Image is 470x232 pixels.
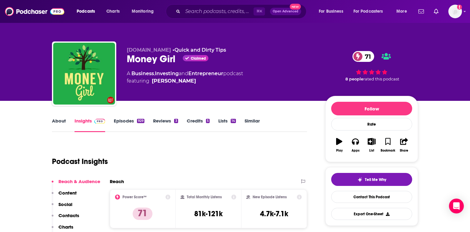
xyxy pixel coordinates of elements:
div: Share [400,149,408,153]
span: and [179,71,188,76]
a: Similar [245,118,260,132]
button: open menu [392,6,415,16]
button: open menu [349,6,392,16]
span: Open Advanced [273,10,298,13]
div: 14 [231,119,236,123]
button: Export One-Sheet [331,208,412,220]
div: Rate [331,118,412,131]
a: About [52,118,66,132]
a: Show notifications dropdown [416,6,426,17]
p: Charts [58,224,73,230]
button: open menu [314,6,351,16]
div: 71 8 peoplerated this podcast [325,47,418,85]
span: Tell Me Why [365,177,386,182]
div: List [369,149,374,153]
div: Bookmark [381,149,395,153]
h1: Podcast Insights [52,157,108,166]
button: open menu [127,6,162,16]
span: Podcasts [77,7,95,16]
p: Contacts [58,213,79,218]
button: List [364,134,380,156]
span: 71 [359,51,374,62]
button: Reach & Audience [52,178,100,190]
img: Podchaser - Follow, Share and Rate Podcasts [5,6,64,17]
a: Business [131,71,154,76]
span: Claimed [191,57,206,60]
span: rated this podcast [363,77,399,81]
button: Share [396,134,412,156]
a: 71 [352,51,374,62]
span: featuring [127,77,243,85]
h2: Power Score™ [122,195,147,199]
div: Search podcasts, credits, & more... [172,4,312,19]
a: Show notifications dropdown [431,6,441,17]
span: For Podcasters [353,7,383,16]
a: Episodes929 [114,118,144,132]
div: 5 [206,119,210,123]
img: Money Girl [53,43,115,105]
button: Follow [331,102,412,115]
span: Monitoring [132,7,154,16]
a: Entrepreneur [188,71,223,76]
img: User Profile [448,5,462,18]
span: • [173,47,226,53]
button: Open AdvancedNew [270,8,301,15]
a: Laura Adams [152,77,196,85]
div: 3 [174,119,178,123]
button: Content [52,190,77,201]
p: Reach & Audience [58,178,100,184]
a: Quick and Dirty Tips [174,47,226,53]
input: Search podcasts, credits, & more... [183,6,254,16]
div: Open Intercom Messenger [449,199,464,213]
span: For Business [319,7,343,16]
span: Charts [106,7,120,16]
p: Content [58,190,77,196]
h2: New Episode Listens [253,195,287,199]
span: 8 people [345,77,363,81]
h2: Total Monthly Listens [187,195,222,199]
button: open menu [72,6,103,16]
a: Investing [155,71,179,76]
button: Bookmark [380,134,396,156]
img: Podchaser Pro [94,119,105,124]
button: Contacts [52,213,79,224]
div: 929 [137,119,144,123]
img: tell me why sparkle [357,177,362,182]
h3: 4.7k-7.1k [260,209,288,218]
div: Play [336,149,343,153]
button: Apps [347,134,363,156]
button: Social [52,201,72,213]
div: A podcast [127,70,243,85]
p: Social [58,201,72,207]
span: New [290,4,301,10]
button: tell me why sparkleTell Me Why [331,173,412,186]
div: Apps [352,149,360,153]
span: [DOMAIN_NAME] [127,47,171,53]
span: ⌘ K [254,7,265,15]
a: Reviews3 [153,118,178,132]
a: Credits5 [187,118,210,132]
h2: Reach [110,178,124,184]
svg: Add a profile image [457,5,462,10]
button: Show profile menu [448,5,462,18]
span: More [396,7,407,16]
button: Play [331,134,347,156]
h3: 81k-121k [194,209,223,218]
span: , [154,71,155,76]
p: 71 [133,208,152,220]
a: Charts [102,6,123,16]
span: Logged in as kbastian [448,5,462,18]
a: Lists14 [218,118,236,132]
a: Contact This Podcast [331,191,412,203]
a: InsightsPodchaser Pro [75,118,105,132]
